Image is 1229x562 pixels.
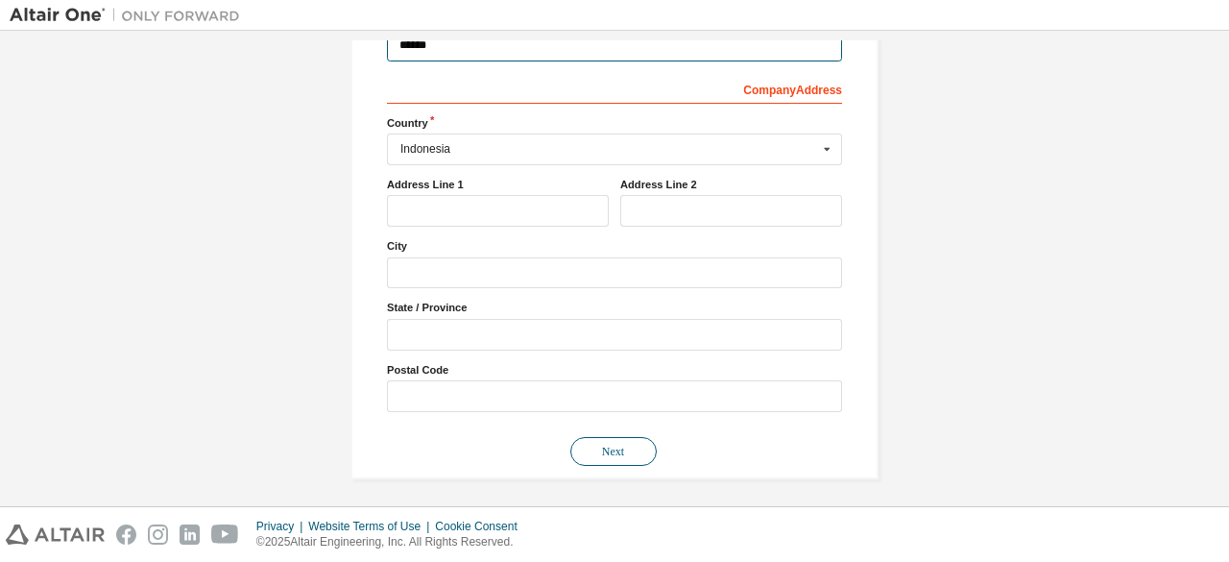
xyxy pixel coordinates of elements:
[211,525,239,545] img: youtube.svg
[400,143,818,155] div: Indonesia
[116,525,136,545] img: facebook.svg
[570,437,657,466] button: Next
[10,6,250,25] img: Altair One
[387,362,842,378] label: Postal Code
[387,300,842,315] label: State / Province
[387,238,842,254] label: City
[620,177,842,192] label: Address Line 2
[6,525,105,545] img: altair_logo.svg
[256,519,308,534] div: Privacy
[180,525,200,545] img: linkedin.svg
[308,519,435,534] div: Website Terms of Use
[387,73,842,104] div: Company Address
[148,525,168,545] img: instagram.svg
[387,115,842,131] label: Country
[435,519,528,534] div: Cookie Consent
[256,534,529,550] p: © 2025 Altair Engineering, Inc. All Rights Reserved.
[387,177,609,192] label: Address Line 1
